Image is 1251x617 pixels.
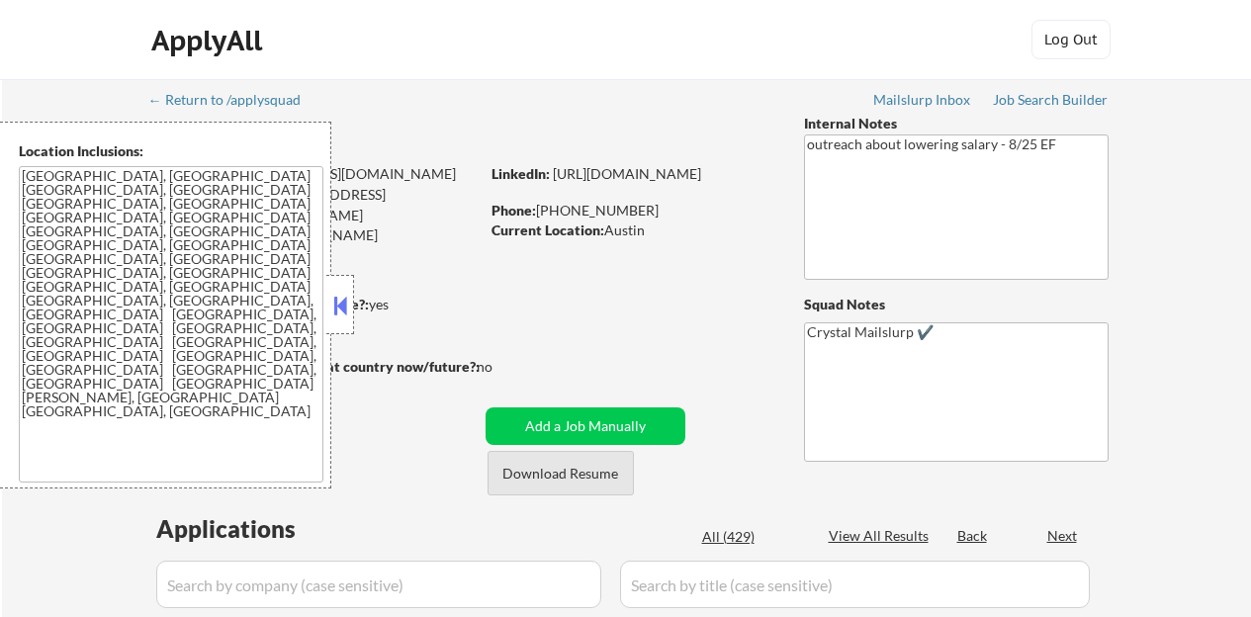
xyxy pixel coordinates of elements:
[491,201,771,220] div: [PHONE_NUMBER]
[702,527,801,547] div: All (429)
[804,114,1109,133] div: Internal Notes
[491,165,550,182] strong: LinkedIn:
[148,93,319,107] div: ← Return to /applysquad
[156,561,601,608] input: Search by company (case sensitive)
[488,451,634,495] button: Download Resume
[804,295,1109,314] div: Squad Notes
[491,221,604,238] strong: Current Location:
[957,526,989,546] div: Back
[993,93,1109,107] div: Job Search Builder
[873,92,972,112] a: Mailslurp Inbox
[491,220,771,240] div: Austin
[620,561,1090,608] input: Search by title (case sensitive)
[993,92,1109,112] a: Job Search Builder
[19,141,323,161] div: Location Inclusions:
[491,202,536,219] strong: Phone:
[829,526,935,546] div: View All Results
[151,24,268,57] div: ApplyAll
[477,357,533,377] div: no
[156,517,352,541] div: Applications
[486,407,685,445] button: Add a Job Manually
[1047,526,1079,546] div: Next
[553,165,701,182] a: [URL][DOMAIN_NAME]
[1031,20,1111,59] button: Log Out
[873,93,972,107] div: Mailslurp Inbox
[148,92,319,112] a: ← Return to /applysquad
